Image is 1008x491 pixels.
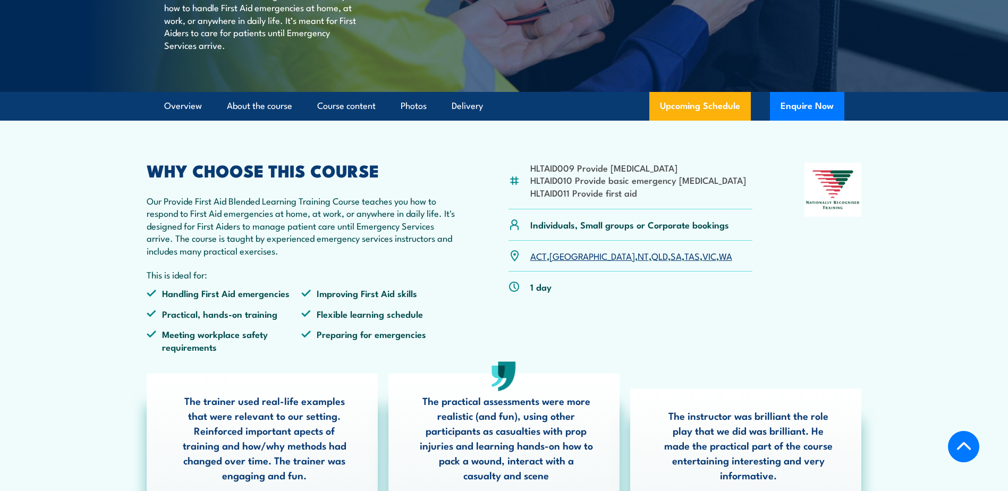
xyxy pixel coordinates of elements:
p: The practical assessments were more realistic (and fun), using other participants as casualties w... [420,393,593,482]
button: Enquire Now [770,92,844,121]
li: HLTAID011 Provide first aid [530,187,746,199]
img: Nationally Recognised Training logo. [804,163,862,217]
li: Flexible learning schedule [301,308,456,320]
a: QLD [651,249,668,262]
a: NT [638,249,649,262]
a: Course content [317,92,376,120]
a: TAS [684,249,700,262]
li: Handling First Aid emergencies [147,287,302,299]
p: The instructor was brilliant the role play that we did was brilliant. He made the practical part ... [662,408,835,482]
li: HLTAID009 Provide [MEDICAL_DATA] [530,162,746,174]
a: VIC [702,249,716,262]
p: Our Provide First Aid Blended Learning Training Course teaches you how to respond to First Aid em... [147,194,457,257]
p: The trainer used real-life examples that were relevant to our setting. Reinforced important apect... [178,393,351,482]
p: This is ideal for: [147,268,457,281]
li: Practical, hands-on training [147,308,302,320]
a: Delivery [452,92,483,120]
li: HLTAID010 Provide basic emergency [MEDICAL_DATA] [530,174,746,186]
h2: WHY CHOOSE THIS COURSE [147,163,457,177]
li: Preparing for emergencies [301,328,456,353]
a: About the course [227,92,292,120]
a: WA [719,249,732,262]
a: [GEOGRAPHIC_DATA] [549,249,635,262]
li: Meeting workplace safety requirements [147,328,302,353]
a: ACT [530,249,547,262]
p: Individuals, Small groups or Corporate bookings [530,218,729,231]
p: 1 day [530,281,552,293]
p: , , , , , , , [530,250,732,262]
a: Overview [164,92,202,120]
a: SA [671,249,682,262]
a: Photos [401,92,427,120]
a: Upcoming Schedule [649,92,751,121]
li: Improving First Aid skills [301,287,456,299]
